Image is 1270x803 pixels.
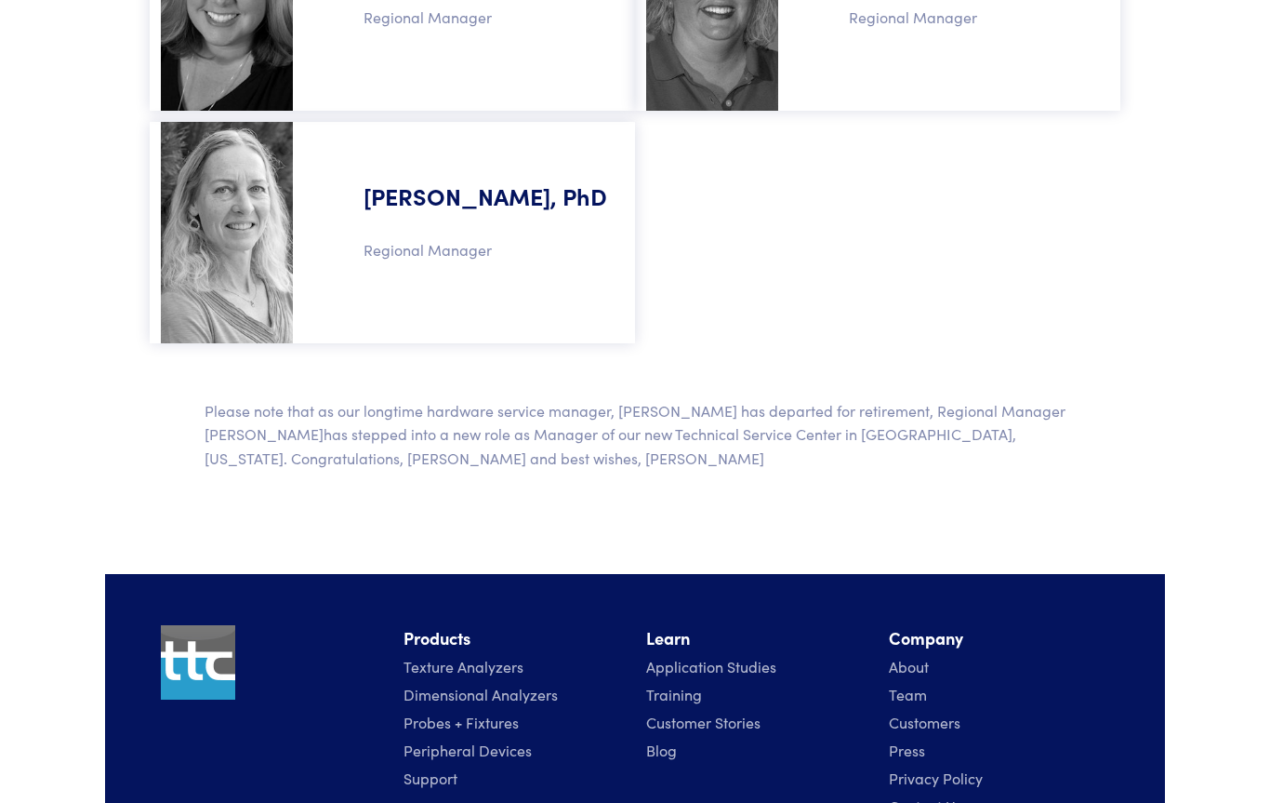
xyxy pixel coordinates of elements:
a: Privacy Policy [889,768,983,788]
a: Probes + Fixtures [403,712,519,732]
a: Support [403,768,457,788]
li: Company [889,625,1109,652]
a: Press [889,740,925,760]
li: Learn [646,625,867,652]
img: ttc_logo_1x1_v1.0.png [161,625,235,700]
p: Regional Manager [326,6,613,30]
a: Dimensional Analyzers [403,684,558,704]
a: Blog [646,740,677,760]
a: Texture Analyzers [403,656,523,676]
a: Peripheral Devices [403,740,532,760]
a: Team [889,684,927,704]
a: Customer Stories [646,712,761,732]
a: Customers [889,712,960,732]
h5: [PERSON_NAME], PhD [326,133,613,231]
a: Training [646,684,702,704]
p: Please note that as our longtime hardware service manager, [PERSON_NAME] has departed for retirem... [205,399,1065,471]
img: tracy-yates-phd.jpg [161,122,293,343]
li: Products [403,625,624,652]
a: About [889,656,929,676]
a: Application Studies [646,656,776,676]
p: Regional Manager [326,238,613,262]
p: Regional Manager [812,6,1098,30]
